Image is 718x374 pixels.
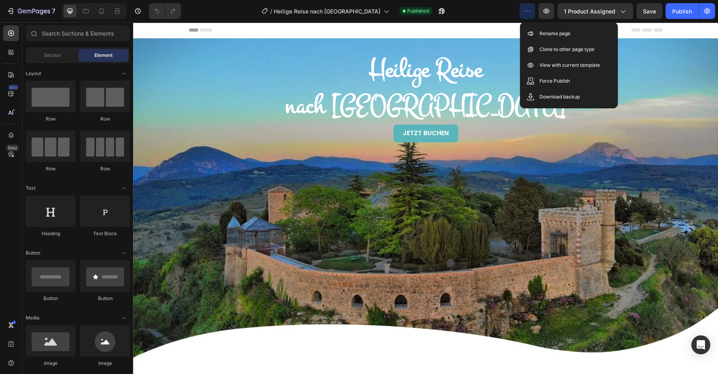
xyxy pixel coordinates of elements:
[80,230,130,237] div: Text Block
[407,8,429,15] span: Published
[539,45,594,53] p: Clone to other page type
[672,7,692,15] div: Publish
[260,102,325,120] a: JETZT BUCHEN
[133,22,718,374] iframe: Design area
[539,61,600,69] p: View with current template
[94,52,113,59] span: Element
[80,165,130,172] div: Row
[8,84,19,91] div: 450
[665,3,699,19] button: Publish
[564,7,615,15] span: 1 product assigned
[636,3,662,19] button: Save
[26,360,75,367] div: Image
[80,295,130,302] div: Button
[557,3,633,19] button: 1 product assigned
[26,70,41,77] span: Layout
[270,7,272,15] span: /
[6,145,19,151] div: Beta
[3,3,59,19] button: 7
[80,115,130,123] div: Row
[274,7,380,15] span: Heilige Reise nach [GEOGRAPHIC_DATA]
[539,77,570,85] p: Force Publish
[149,3,181,19] div: Undo/Redo
[26,249,40,257] span: Button
[236,29,349,66] strong: Heilige Reise
[539,30,570,38] p: Rename page
[52,6,55,16] p: 7
[117,312,130,324] span: Toggle open
[117,67,130,80] span: Toggle open
[152,65,433,102] strong: nach [GEOGRAPHIC_DATA]
[26,314,39,321] span: Media
[44,52,61,59] span: Section
[117,182,130,195] span: Toggle open
[80,360,130,367] div: Image
[26,25,130,41] input: Search Sections & Elements
[117,247,130,259] span: Toggle open
[26,165,75,172] div: Row
[26,295,75,302] div: Button
[26,185,36,192] span: Text
[691,335,710,354] div: Open Intercom Messenger
[539,93,579,101] p: Download backup
[270,107,316,115] p: JETZT BUCHEN
[26,230,75,237] div: Heading
[26,115,75,123] div: Row
[643,8,656,15] span: Save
